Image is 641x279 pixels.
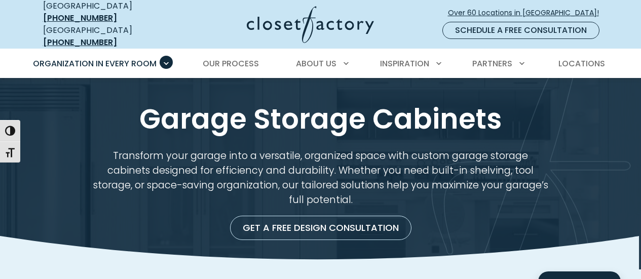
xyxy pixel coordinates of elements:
[558,58,605,69] span: Locations
[43,36,117,48] a: [PHONE_NUMBER]
[89,148,553,207] p: Transform your garage into a versatile, organized space with custom garage storage cabinets desig...
[41,102,600,136] h1: Garage Storage Cabinets
[43,24,167,49] div: [GEOGRAPHIC_DATA]
[43,12,117,24] a: [PHONE_NUMBER]
[380,58,429,69] span: Inspiration
[448,8,607,18] span: Over 60 Locations in [GEOGRAPHIC_DATA]!
[230,216,411,240] a: Get a Free Design Consultation
[447,4,608,22] a: Over 60 Locations in [GEOGRAPHIC_DATA]!
[203,58,259,69] span: Our Process
[247,6,374,43] img: Closet Factory Logo
[472,58,512,69] span: Partners
[296,58,336,69] span: About Us
[442,22,599,39] a: Schedule a Free Consultation
[33,58,157,69] span: Organization in Every Room
[26,50,616,78] nav: Primary Menu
